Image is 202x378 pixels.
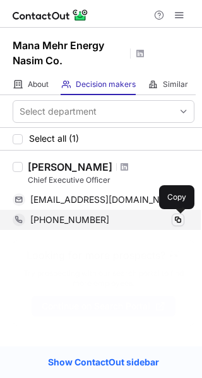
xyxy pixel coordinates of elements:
div: [PERSON_NAME] [28,161,112,173]
h1: Mana Mehr Energy Nasim Co. [13,38,126,68]
div: Chief Executive Officer [28,175,194,186]
span: Continue on Search Portal [42,301,150,311]
span: About [28,79,49,89]
img: ContactOut v5.3.10 [13,8,88,23]
span: Decision makers [76,79,136,89]
button: Continue on Search Portal [32,296,175,316]
a: Show ContactOut sidebar [35,353,172,372]
span: Select all (1) [29,134,79,144]
span: [EMAIL_ADDRESS][DOMAIN_NAME] [30,194,182,205]
p: Try prospecting with our search portal to find more employees. [22,268,185,289]
span: Similar [163,79,188,89]
header: Looking for more prospects? 👀 [27,249,181,261]
span: [PHONE_NUMBER] [30,214,109,226]
div: Select department [20,105,97,118]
